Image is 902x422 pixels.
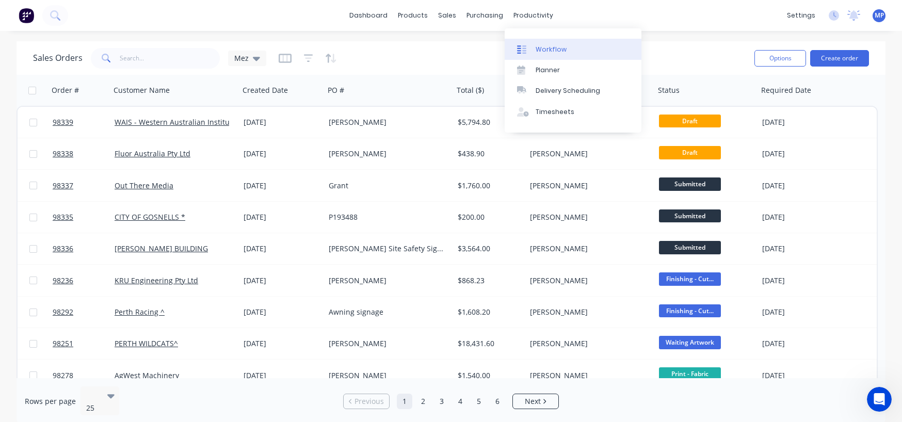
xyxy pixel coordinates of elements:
div: [PERSON_NAME] [530,244,645,254]
a: KRU Engineering Pty Ltd [115,275,198,285]
span: Previous [355,396,384,407]
div: $200.00 [458,212,519,222]
div: P193488 [329,212,443,222]
div: Required Date [761,85,811,95]
a: 98236 [53,265,115,296]
div: sales [433,8,461,23]
div: PO # [328,85,344,95]
div: [PERSON_NAME] [530,307,645,317]
a: 98292 [53,297,115,328]
span: Waiting Artwork [659,336,721,349]
div: Status [658,85,680,95]
div: [PERSON_NAME] [530,370,645,381]
div: [DATE] [244,275,320,286]
span: 98337 [53,181,73,191]
a: 98251 [53,328,115,359]
div: [DATE] [244,117,320,127]
a: Fluor Australia Pty Ltd [115,149,190,158]
div: [DATE] [762,212,844,222]
a: Timesheets [505,102,641,122]
span: 98336 [53,244,73,254]
a: Page 2 [415,394,431,409]
span: Next [525,396,541,407]
a: 98335 [53,202,115,233]
input: Search... [120,48,220,69]
div: [PERSON_NAME] [530,149,645,159]
div: Created Date [243,85,288,95]
div: purchasing [461,8,508,23]
div: [DATE] [762,275,844,286]
a: 98278 [53,360,115,391]
a: CITY OF GOSNELLS * [115,212,185,222]
div: Order # [52,85,79,95]
a: Delivery Scheduling [505,80,641,101]
span: 98236 [53,275,73,286]
div: [DATE] [244,370,320,381]
a: 98338 [53,138,115,169]
span: Submitted [659,177,721,190]
div: [PERSON_NAME] Site Safety Signage [329,244,443,254]
a: Previous page [344,396,389,407]
a: AgWest Machinery [115,370,179,380]
a: 98339 [53,107,115,138]
div: [DATE] [244,338,320,349]
span: MP [875,11,884,20]
span: 98335 [53,212,73,222]
div: Delivery Scheduling [536,86,600,95]
a: Page 5 [471,394,487,409]
a: Page 3 [434,394,449,409]
div: [DATE] [762,117,844,127]
div: $868.23 [458,275,519,286]
div: $5,794.80 [458,117,519,127]
div: [DATE] [244,149,320,159]
div: [DATE] [762,149,844,159]
ul: Pagination [339,394,563,409]
a: 98336 [53,233,115,264]
div: [DATE] [244,212,320,222]
a: PERTH WILDCATS^ [115,338,178,348]
div: 25 [86,403,99,413]
a: Page 6 [490,394,505,409]
a: Out There Media [115,181,173,190]
span: Finishing - Cut... [659,304,721,317]
a: dashboard [344,8,393,23]
div: [DATE] [244,307,320,317]
button: Options [754,50,806,67]
div: Awning signage [329,307,443,317]
div: Grant [329,181,443,191]
div: [DATE] [762,307,844,317]
span: 98338 [53,149,73,159]
div: $3,564.00 [458,244,519,254]
div: [PERSON_NAME] [329,338,443,349]
a: WAIS - Western Australian Institute of Sport [115,117,266,127]
div: [DATE] [762,244,844,254]
span: Finishing - Cut... [659,272,721,285]
a: Next page [513,396,558,407]
span: Draft [659,115,721,127]
div: Planner [536,66,560,75]
span: Mez [234,53,249,63]
a: 98337 [53,170,115,201]
div: Workflow [536,45,567,54]
a: Perth Racing ^ [115,307,165,317]
span: Print - Fabric [659,367,721,380]
div: Customer Name [114,85,170,95]
div: Timesheets [536,107,574,117]
span: 98278 [53,370,73,381]
a: Workflow [505,39,641,59]
div: $1,608.20 [458,307,519,317]
div: settings [782,8,820,23]
div: [PERSON_NAME] [530,212,645,222]
h1: Sales Orders [33,53,83,63]
a: Planner [505,60,641,80]
span: Submitted [659,241,721,254]
span: Rows per page [25,396,76,407]
span: Draft [659,146,721,159]
div: [PERSON_NAME] [329,370,443,381]
span: 98292 [53,307,73,317]
div: $18,431.60 [458,338,519,349]
div: [PERSON_NAME] [530,181,645,191]
a: Page 4 [453,394,468,409]
a: [PERSON_NAME] BUILDING [115,244,208,253]
div: Total ($) [457,85,484,95]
